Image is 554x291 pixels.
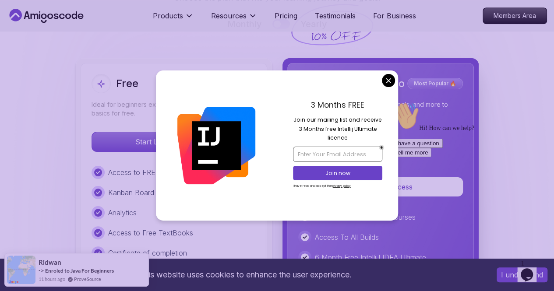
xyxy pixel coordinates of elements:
p: Access to FREE courses [108,167,187,178]
p: Analytics [108,207,137,218]
button: Start Learning for Free [92,132,256,152]
img: provesource social proof notification image [7,256,35,284]
p: Certificate of completion [108,248,187,258]
h2: Free [116,77,138,91]
p: Access To All Builds [315,232,379,242]
a: ProveSource [74,275,101,283]
button: I have a question [4,40,55,49]
a: Members Area [483,7,547,24]
a: Pricing [275,11,297,21]
a: For Business [373,11,416,21]
div: 👋Hi! How can we help?I have a questionTell me more [4,4,161,59]
button: Accept cookies [497,267,547,282]
span: -> [39,267,44,274]
p: Ideal for beginners exploring coding and learning the basics for free. [92,100,256,118]
span: Hi! How can we help? [4,26,87,33]
p: Access to Free TextBooks [108,228,193,238]
iframe: chat widget [388,98,545,252]
p: Kanban Board [108,187,154,198]
a: Testimonials [315,11,356,21]
p: Most Popular 🔥 [409,79,462,88]
a: Enroled to Java For Beginners [45,267,114,274]
button: Tell me more [4,49,44,59]
p: 6 Month Free IntelliJ IDEA Ultimate [315,252,426,263]
p: Products [153,11,183,21]
div: This website uses cookies to enhance the user experience. [7,265,483,284]
img: :wave: [4,4,32,32]
span: 11 hours ago [39,275,65,283]
p: Resources [211,11,247,21]
a: Start Learning for Free [92,137,256,146]
iframe: chat widget [517,256,545,282]
button: Resources [211,11,257,28]
p: Members Area [483,8,547,24]
span: ridwan [39,259,61,266]
button: Products [153,11,194,28]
